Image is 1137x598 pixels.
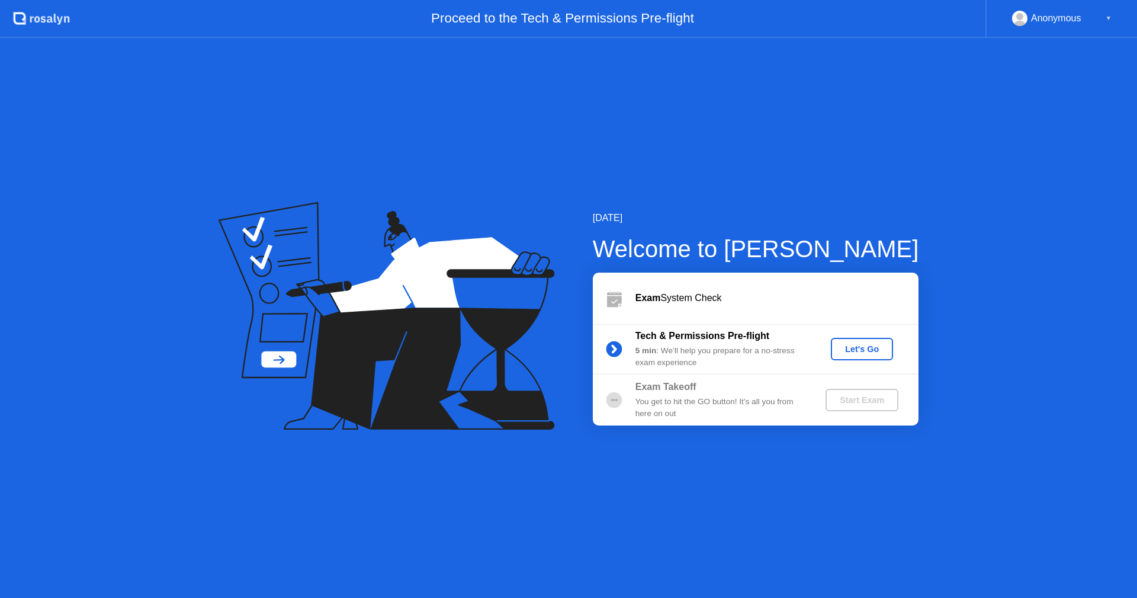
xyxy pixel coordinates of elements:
div: Let's Go [836,344,888,354]
b: Exam [635,293,661,303]
div: Anonymous [1031,11,1081,26]
div: : We’ll help you prepare for a no-stress exam experience [635,345,806,369]
b: Exam Takeoff [635,382,696,392]
b: Tech & Permissions Pre-flight [635,331,769,341]
div: System Check [635,291,918,305]
div: ▼ [1106,11,1112,26]
div: [DATE] [593,211,919,225]
div: You get to hit the GO button! It’s all you from here on out [635,396,806,420]
div: Welcome to [PERSON_NAME] [593,231,919,267]
button: Let's Go [831,338,893,360]
div: Start Exam [830,395,894,405]
button: Start Exam [826,389,898,411]
b: 5 min [635,346,657,355]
